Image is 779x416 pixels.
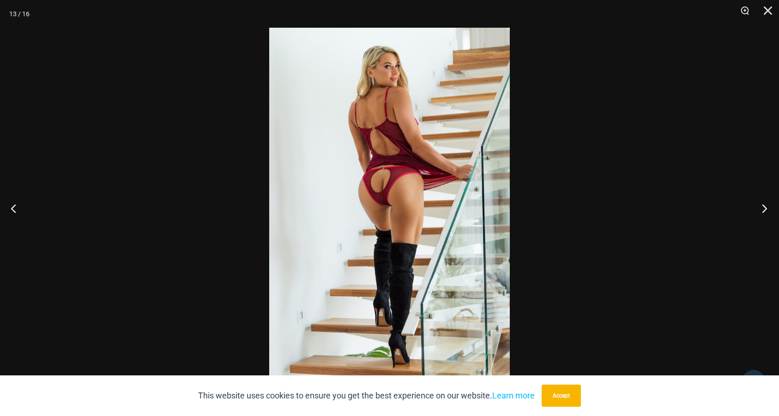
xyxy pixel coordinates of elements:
a: Learn more [492,391,535,400]
p: This website uses cookies to ensure you get the best experience on our website. [198,389,535,403]
button: Next [744,185,779,231]
img: Guilty Pleasures Red 1260 Slip 6045 Thong 05 [269,28,510,388]
button: Accept [542,385,581,407]
div: 13 / 16 [9,7,30,21]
